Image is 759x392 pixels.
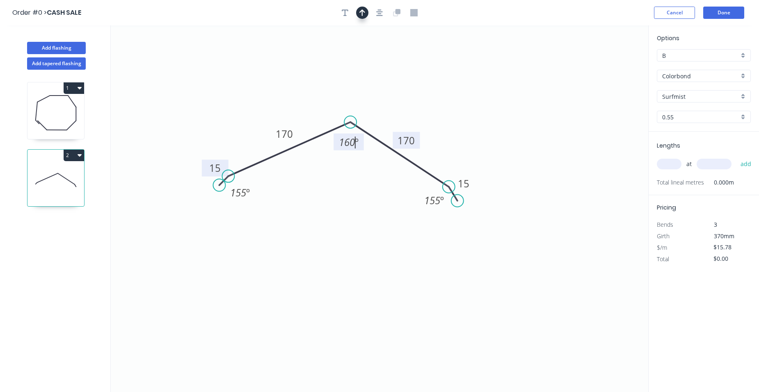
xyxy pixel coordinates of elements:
[662,51,739,60] input: Price level
[230,186,246,199] tspan: 155
[654,7,695,19] button: Cancel
[64,150,84,161] button: 2
[703,7,744,19] button: Done
[657,232,670,240] span: Girth
[686,158,692,170] span: at
[111,25,648,392] svg: 0
[657,221,673,228] span: Bends
[12,8,47,17] span: Order #0 >
[27,42,86,54] button: Add flashing
[657,203,676,212] span: Pricing
[662,113,739,121] input: Thickness
[662,92,739,101] input: Colour
[458,177,469,190] tspan: 15
[64,82,84,94] button: 1
[440,194,444,207] tspan: º
[398,134,415,147] tspan: 170
[27,57,86,70] button: Add tapered flashing
[714,221,717,228] span: 3
[276,127,293,141] tspan: 170
[736,157,756,171] button: add
[657,34,679,42] span: Options
[657,255,669,263] span: Total
[662,72,739,80] input: Material
[209,161,221,175] tspan: 15
[355,135,359,149] tspan: º
[339,135,355,149] tspan: 160
[657,244,667,251] span: $/m
[424,194,440,207] tspan: 155
[657,141,680,150] span: Lengths
[704,177,734,188] span: 0.000m
[47,8,81,17] span: CASH SALE
[246,186,250,199] tspan: º
[657,177,704,188] span: Total lineal metres
[714,232,734,240] span: 370mm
